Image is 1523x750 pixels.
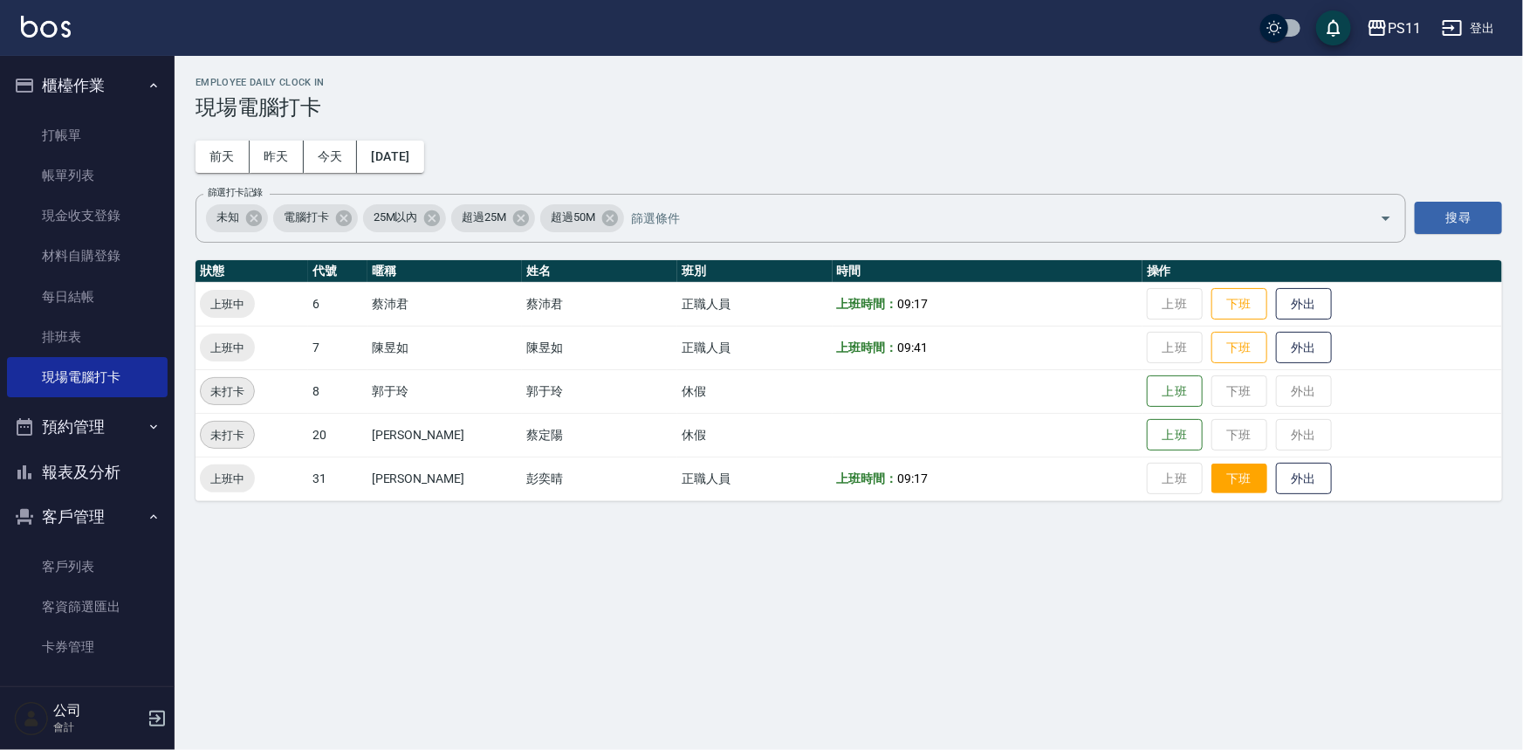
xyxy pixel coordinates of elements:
[677,369,833,413] td: 休假
[206,209,250,226] span: 未知
[7,450,168,495] button: 報表及分析
[837,297,898,311] b: 上班時間：
[1211,464,1267,494] button: 下班
[7,404,168,450] button: 預約管理
[837,341,898,354] b: 上班時間：
[200,339,255,357] span: 上班中
[53,719,142,735] p: 會計
[1276,288,1332,320] button: 外出
[200,470,255,488] span: 上班中
[677,260,833,283] th: 班別
[7,155,168,196] a: 帳單列表
[7,115,168,155] a: 打帳單
[208,186,263,199] label: 篩選打卡記錄
[308,457,367,500] td: 31
[7,587,168,627] a: 客資篩選匯出
[367,260,523,283] th: 暱稱
[196,141,250,173] button: 前天
[1276,332,1332,364] button: 外出
[1316,10,1351,45] button: save
[522,457,677,500] td: 彭奕晴
[308,260,367,283] th: 代號
[1147,419,1203,451] button: 上班
[897,471,928,485] span: 09:17
[363,209,429,226] span: 25M以內
[522,326,677,369] td: 陳昱如
[308,413,367,457] td: 20
[7,63,168,108] button: 櫃檯作業
[206,204,268,232] div: 未知
[304,141,358,173] button: 今天
[451,204,535,232] div: 超過25M
[677,413,833,457] td: 休假
[14,701,49,736] img: Person
[897,341,928,354] span: 09:41
[357,141,423,173] button: [DATE]
[1211,332,1267,364] button: 下班
[7,494,168,540] button: 客戶管理
[522,369,677,413] td: 郭于玲
[196,260,308,283] th: 狀態
[677,457,833,500] td: 正職人員
[1415,202,1502,234] button: 搜尋
[273,204,358,232] div: 電腦打卡
[451,209,517,226] span: 超過25M
[308,369,367,413] td: 8
[7,547,168,587] a: 客戶列表
[196,77,1502,88] h2: Employee Daily Clock In
[7,675,168,720] button: 行銷工具
[201,426,254,444] span: 未打卡
[21,16,71,38] img: Logo
[7,627,168,667] a: 卡券管理
[201,382,254,401] span: 未打卡
[540,209,606,226] span: 超過50M
[837,471,898,485] b: 上班時間：
[522,260,677,283] th: 姓名
[200,295,255,313] span: 上班中
[308,326,367,369] td: 7
[7,357,168,397] a: 現場電腦打卡
[7,236,168,276] a: 材料自購登錄
[1142,260,1502,283] th: 操作
[1372,204,1400,232] button: Open
[196,95,1502,120] h3: 現場電腦打卡
[677,282,833,326] td: 正職人員
[1360,10,1428,46] button: PS11
[308,282,367,326] td: 6
[7,277,168,317] a: 每日結帳
[367,326,523,369] td: 陳昱如
[367,413,523,457] td: [PERSON_NAME]
[540,204,624,232] div: 超過50M
[522,282,677,326] td: 蔡沛君
[627,203,1349,233] input: 篩選條件
[522,413,677,457] td: 蔡定陽
[897,297,928,311] span: 09:17
[1276,463,1332,495] button: 外出
[1211,288,1267,320] button: 下班
[7,317,168,357] a: 排班表
[1388,17,1421,39] div: PS11
[367,457,523,500] td: [PERSON_NAME]
[53,702,142,719] h5: 公司
[1435,12,1502,45] button: 登出
[250,141,304,173] button: 昨天
[677,326,833,369] td: 正職人員
[273,209,340,226] span: 電腦打卡
[363,204,447,232] div: 25M以內
[367,369,523,413] td: 郭于玲
[1147,375,1203,408] button: 上班
[7,196,168,236] a: 現金收支登錄
[367,282,523,326] td: 蔡沛君
[833,260,1142,283] th: 時間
